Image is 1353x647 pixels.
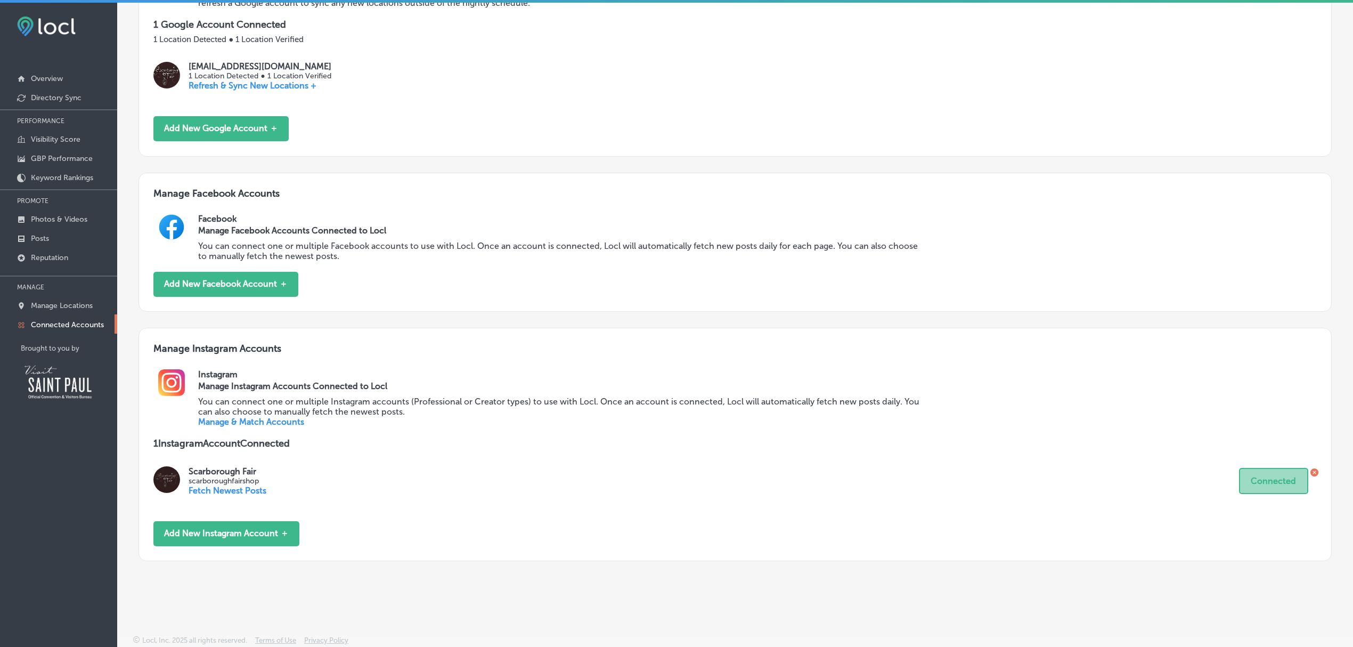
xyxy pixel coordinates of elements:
[198,214,1317,224] h2: Facebook
[189,71,331,80] p: 1 Location Detected ● 1 Location Verified
[198,225,925,236] h3: Manage Facebook Accounts Connected to Locl
[31,320,104,329] p: Connected Accounts
[153,35,1317,44] p: 1 Location Detected ● 1 Location Verified
[21,361,95,402] img: Visit Saint Paul
[189,80,331,91] p: Refresh & Sync New Locations +
[153,19,1317,30] p: 1 Google Account Connected
[153,116,289,141] button: Add New Google Account ＋
[153,438,1317,449] p: 1 Instagram Account Connected
[142,636,247,644] p: Locl, Inc. 2025 all rights reserved.
[198,397,925,417] p: You can connect one or multiple Instagram accounts (Professional or Creator types) to use with Lo...
[31,253,68,262] p: Reputation
[153,272,298,297] button: Add New Facebook Account ＋
[21,344,117,352] p: Brought to you by
[153,343,1317,369] h3: Manage Instagram Accounts
[17,17,76,36] img: fda3e92497d09a02dc62c9cd864e3231.png
[153,521,299,546] button: Add New Instagram Account ＋
[189,466,266,476] p: Scarborough Fair
[189,61,331,71] p: [EMAIL_ADDRESS][DOMAIN_NAME]
[31,154,93,163] p: GBP Performance
[189,476,266,486] p: scarboroughfairshop
[31,215,87,224] p: Photos & Videos
[198,241,925,261] p: You can connect one or multiple Facebook accounts to use with Locl. Once an account is connected,...
[31,74,63,83] p: Overview
[31,173,93,182] p: Keyword Rankings
[198,417,304,427] a: Manage & Match Accounts
[189,486,266,496] p: Fetch Newest Posts
[153,188,1317,214] h3: Manage Facebook Accounts
[198,369,1317,379] h2: Instagram
[31,93,81,102] p: Directory Sync
[31,135,80,144] p: Visibility Score
[1239,468,1308,494] button: Connected
[198,381,925,391] h3: Manage Instagram Accounts Connected to Locl
[31,301,93,310] p: Manage Locations
[31,234,49,243] p: Posts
